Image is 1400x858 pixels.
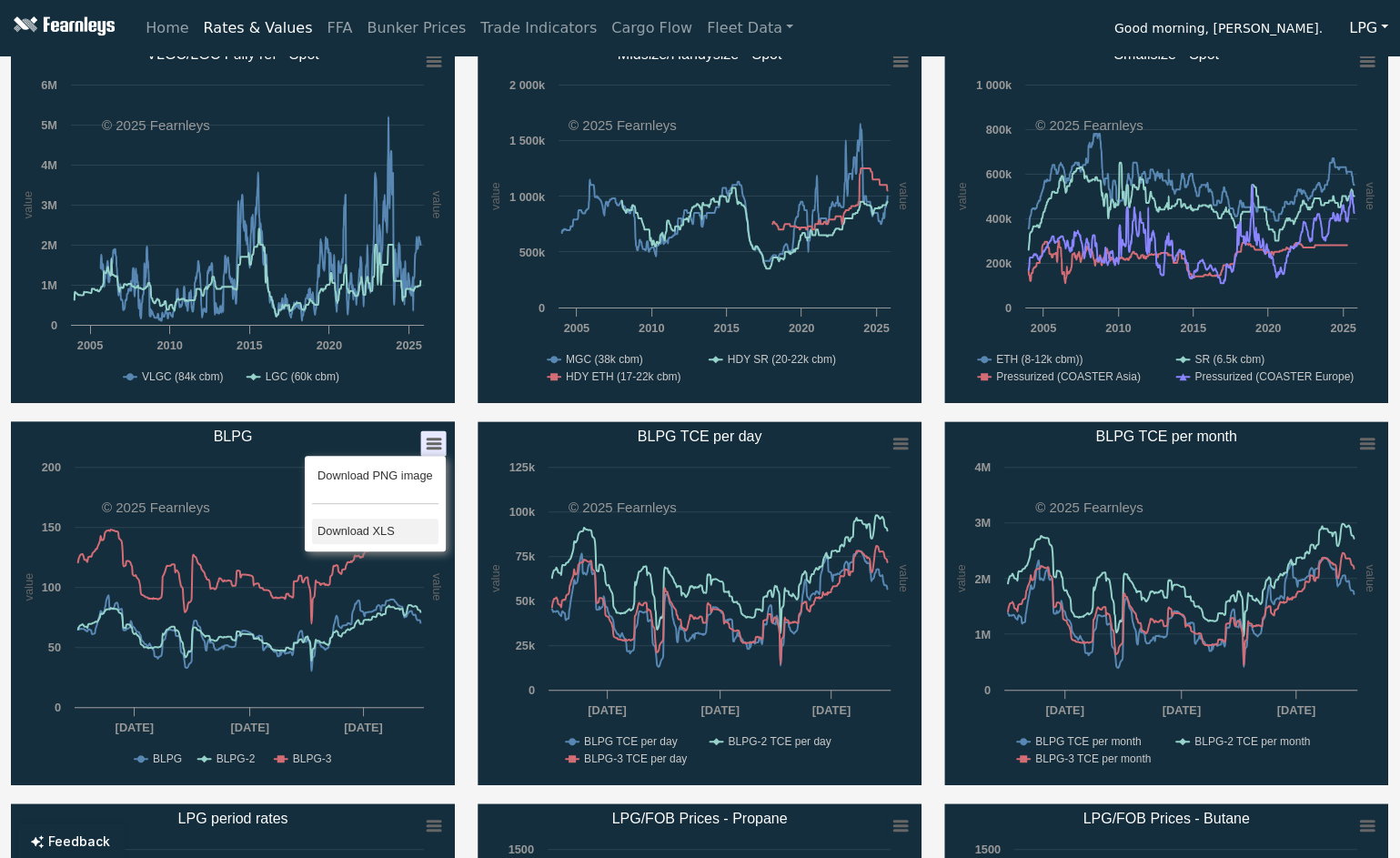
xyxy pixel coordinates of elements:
text: 1 500k [509,134,546,147]
text: © 2025 Fearnleys [102,500,210,515]
text: 2M [41,238,57,252]
text: [DATE] [344,721,382,734]
text: BLPG-3 TCE per day [584,752,687,765]
text: 0 [984,683,991,697]
text: 2015 [237,338,262,352]
text: value [430,191,444,219]
text: 50k [516,594,536,608]
text: value [897,182,911,210]
text: 2005 [564,321,589,335]
span: Good morning, [PERSON_NAME]. [1114,15,1323,45]
text: 6M [41,78,57,92]
text: value [1364,564,1377,592]
a: FFA [320,10,360,46]
text: LPG/FOB Prices - Propane [612,811,788,826]
text: BLPG-2 TCE per day [728,735,831,748]
text: © 2025 Fearnleys [569,500,677,515]
text: © 2025 Fearnleys [1035,117,1143,133]
text: 2015 [1180,321,1205,335]
text: 1 000k [509,190,546,204]
text: 2025 [1330,321,1355,335]
text: value [897,564,911,592]
text: 1M [41,278,57,292]
text: 2020 [1255,321,1281,335]
text: 75k [516,550,536,563]
svg: VLGC/LGC Fully ref - Spot [11,39,455,403]
text: LGC (60k cbm) [266,370,339,383]
text: © 2025 Fearnleys [102,117,210,133]
text: 150 [42,520,61,534]
text: BLPG TCE per month [1035,735,1142,748]
text: 2005 [1031,321,1056,335]
text: Pressurized (COASTER Europe) [1194,370,1354,383]
a: Fleet Data [700,10,801,46]
svg: Smallsize - Spot [944,39,1388,403]
text: value [488,182,502,210]
text: 4M [974,460,991,474]
text: LPG period rates [178,811,288,826]
text: 25k [516,639,536,652]
text: 100k [509,505,536,519]
text: [DATE] [588,703,626,717]
li: Download XLS [312,519,438,544]
text: HDY SR (20-22k cbm) [728,353,836,366]
text: 1 000k [976,78,1012,92]
li: Download PNG image [312,463,438,489]
text: 2M [974,572,991,586]
button: LPG [1337,11,1400,45]
text: [DATE] [1277,703,1315,717]
text: value [430,573,444,601]
text: VLGC (84k cbm) [142,370,223,383]
text: [DATE] [812,703,851,717]
text: [DATE] [116,721,154,734]
text: 0 [51,318,57,332]
text: 2005 [77,338,103,352]
text: BLPG TCE per month [1095,429,1236,444]
text: value [955,182,969,210]
text: BLPG TCE per day [584,735,678,748]
text: 50 [48,641,61,654]
text: 200k [986,257,1012,270]
text: 2015 [713,321,739,335]
a: Cargo Flow [604,10,700,46]
a: Rates & Values [196,10,320,46]
text: BLPG-2 [217,752,256,765]
text: MGC (38k cbm) [566,353,643,366]
text: BLPG-3 [293,752,332,765]
text: 600k [986,167,1012,181]
text: 400k [986,212,1012,226]
text: HDY ETH (17-22k cbm) [566,370,680,383]
text: [DATE] [700,703,739,717]
text: [DATE] [1045,703,1083,717]
img: Fearnleys Logo [9,16,115,39]
text: value [954,564,968,592]
text: 4M [41,158,57,172]
text: value [21,191,35,219]
text: value [488,564,502,592]
text: 0 [539,301,545,315]
text: © 2025 Fearnleys [569,117,677,133]
text: [DATE] [1162,703,1200,717]
text: BLPG TCE per day [638,429,762,444]
svg: BLPG [11,421,455,785]
text: 2025 [396,338,421,352]
text: 800k [986,123,1012,136]
text: BLPG-2 TCE per month [1194,735,1310,748]
text: 2020 [317,338,342,352]
text: 125k [509,460,536,474]
text: 2020 [789,321,814,335]
text: 2010 [639,321,664,335]
text: BLPG-3 TCE per month [1035,752,1151,765]
text: BLPG [214,429,253,444]
text: 0 [55,701,61,714]
text: value [22,573,35,601]
text: 3M [41,198,57,212]
text: [DATE] [230,721,268,734]
text: 2 000k [509,78,546,92]
text: 2025 [863,321,889,335]
a: Trade Indicators [473,10,604,46]
text: 2010 [1105,321,1131,335]
text: value [1364,182,1377,210]
text: LPG/FOB Prices - Butane [1083,811,1249,826]
text: 2010 [156,338,182,352]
